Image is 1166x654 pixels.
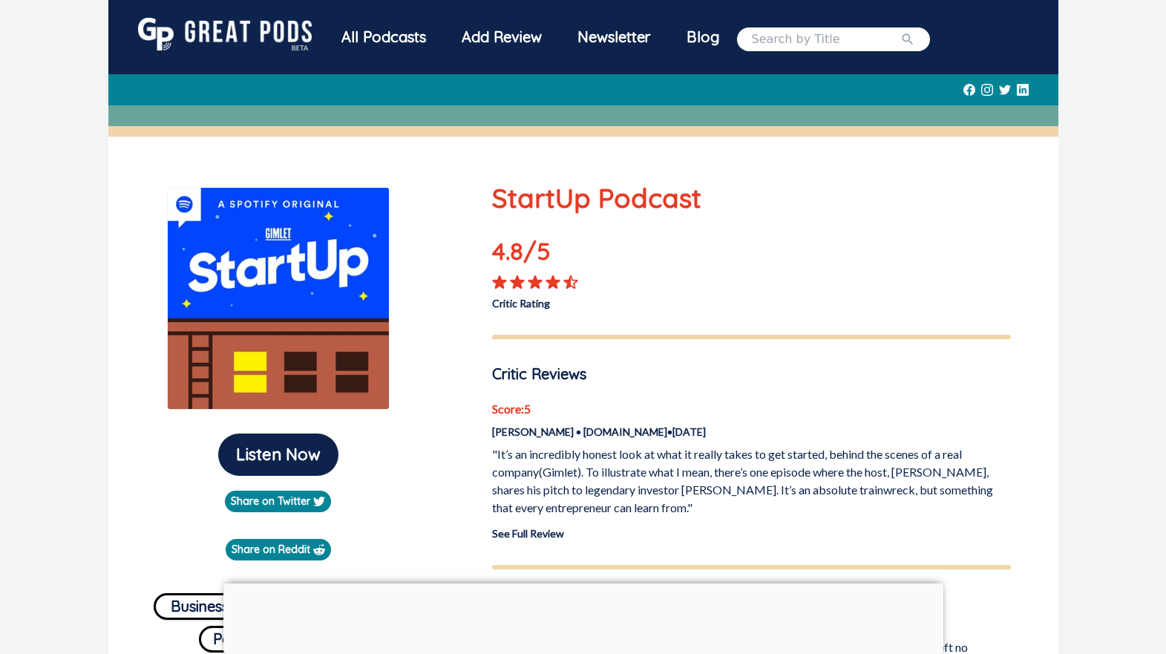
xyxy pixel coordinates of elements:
p: StartUp Podcast [492,178,1011,218]
a: Share on Twitter [225,491,331,512]
a: Business [154,587,246,620]
p: Critic Rating [492,290,751,311]
button: Listen Now [218,434,338,476]
img: StartUp Podcast [167,187,390,410]
p: Critic Reviews [492,363,1011,385]
a: All Podcasts [324,18,444,60]
a: Add Review [444,18,560,56]
a: Personal Journals [199,620,351,653]
input: Search by Title [752,30,900,48]
p: 4.8 /5 [492,233,596,275]
img: GreatPods [138,18,312,50]
a: Blog [669,18,737,56]
p: Score: 5 [492,400,1011,418]
button: Personal Journals [199,626,351,653]
a: Share on Reddit [226,539,331,560]
a: Newsletter [560,18,669,60]
div: All Podcasts [324,18,444,56]
button: Business [154,593,246,620]
p: [PERSON_NAME] • [DOMAIN_NAME] • [DATE] [492,424,1011,439]
iframe: Advertisement [223,583,943,650]
div: Newsletter [560,18,669,56]
p: "It’s an incredibly honest look at what it really takes to get started, behind the scenes of a re... [492,445,1011,517]
a: See Full Review [492,527,564,540]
